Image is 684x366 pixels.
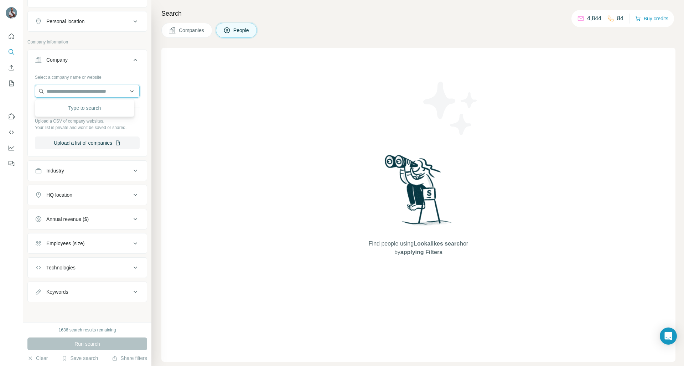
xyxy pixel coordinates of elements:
[233,27,250,34] span: People
[35,71,140,81] div: Select a company name or website
[28,162,147,179] button: Industry
[382,153,456,232] img: Surfe Illustration - Woman searching with binoculars
[6,7,17,19] img: Avatar
[6,157,17,170] button: Feedback
[46,191,72,199] div: HQ location
[6,46,17,58] button: Search
[35,124,140,131] p: Your list is private and won't be saved or shared.
[6,61,17,74] button: Enrich CSV
[46,18,84,25] div: Personal location
[6,30,17,43] button: Quick start
[635,14,668,24] button: Buy credits
[400,249,442,255] span: applying Filters
[6,77,17,90] button: My lists
[179,27,205,34] span: Companies
[37,101,133,115] div: Type to search
[6,110,17,123] button: Use Surfe on LinkedIn
[35,118,140,124] p: Upload a CSV of company websites.
[35,136,140,149] button: Upload a list of companies
[62,355,98,362] button: Save search
[361,239,475,257] span: Find people using or by
[46,216,89,223] div: Annual revenue ($)
[6,141,17,154] button: Dashboard
[27,39,147,45] p: Company information
[27,355,48,362] button: Clear
[46,167,64,174] div: Industry
[28,211,147,228] button: Annual revenue ($)
[46,288,68,295] div: Keywords
[28,283,147,300] button: Keywords
[28,235,147,252] button: Employees (size)
[414,241,463,247] span: Lookalikes search
[46,56,68,63] div: Company
[617,14,623,23] p: 84
[6,126,17,139] button: Use Surfe API
[419,76,483,140] img: Surfe Illustration - Stars
[28,13,147,30] button: Personal location
[59,327,116,333] div: 1636 search results remaining
[660,328,677,345] div: Open Intercom Messenger
[161,9,675,19] h4: Search
[28,259,147,276] button: Technologies
[28,51,147,71] button: Company
[587,14,601,23] p: 4,844
[46,264,76,271] div: Technologies
[28,186,147,203] button: HQ location
[112,355,147,362] button: Share filters
[46,240,84,247] div: Employees (size)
